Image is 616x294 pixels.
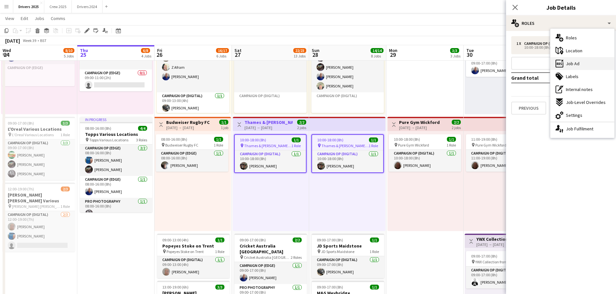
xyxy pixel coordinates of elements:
span: 3/3 [61,121,70,126]
span: Fri [157,47,162,53]
span: 24 [2,51,11,58]
span: 1/1 [292,137,301,142]
span: 3 Roles [136,137,147,142]
app-card-role: Campaign Op (Edge)1/108:00-16:00 (8h)[PERSON_NAME] [80,176,152,198]
div: Job Fulfilment [550,122,614,135]
app-card-role: Campaign Op (Digital)5/509:00-17:00 (8h)[PERSON_NAME][PERSON_NAME][PERSON_NAME][PERSON_NAME][PERS... [311,33,384,92]
span: 1 Role [447,143,456,147]
app-card-role: Campaign Op (Edge)2/208:00-16:00 (8h)[PERSON_NAME][PERSON_NAME] [80,145,152,176]
app-card-role: Campaign Op (Digital)1/111:00-19:00 (8h)[PERSON_NAME] [466,150,538,172]
div: 09:00-13:00 (4h)1/1Popeyes Stoke on Trent Popeyes Stoke on Trent1 RoleCampaign Op (Digital)1/109:... [157,234,230,278]
div: 5 Jobs [64,54,74,58]
div: 3 Jobs [450,54,460,58]
span: 1 Role [214,143,223,147]
span: 1 Role [215,249,224,254]
div: 1 x [516,41,524,46]
h3: Thames & [PERSON_NAME] [GEOGRAPHIC_DATA] [244,119,293,125]
span: Sat [234,47,242,53]
app-job-card: 10:00-18:00 (8h)1/1 Pure Gym Wickford1 RoleCampaign Op (Digital)1/110:00-18:00 (8h)[PERSON_NAME] [389,134,461,172]
button: Drivers 2024 [72,0,103,13]
span: 2/2 [452,120,461,125]
div: Campaign Op (Digital) [524,41,567,46]
span: 09:00-17:00 (8h) [471,254,497,259]
div: [DATE] → [DATE] [476,242,524,247]
span: 09:00-17:00 (8h) [8,121,34,126]
h3: Topps Various Locations [80,131,152,137]
span: 1 Role [291,143,301,148]
app-card-role-placeholder: Campaign Op (Digital) [234,92,307,114]
app-card-role-placeholder: Campaign Op (Digital) [311,92,384,114]
div: 11:00-19:00 (8h)1/1 Pure Gym Wickford1 RoleCampaign Op (Digital)1/111:00-19:00 (8h)[PERSON_NAME] [466,134,538,172]
span: 1/1 [369,137,378,142]
span: 25 [79,51,88,58]
app-card-role: Campaign Op (Digital)2/312:00-19:00 (7h)[PERSON_NAME][PERSON_NAME] [3,211,75,252]
span: 1 Role [370,249,379,254]
span: 1/1 [214,137,223,142]
span: Popeyes Stoke on Trent [167,249,204,254]
app-card-role: Campaign Op (Edge)0/109:00-11:00 (2h) [80,69,152,91]
app-card-role: Campaign Op (Digital)1/110:00-18:00 (8h)[PERSON_NAME] [389,150,461,172]
div: [DATE] [5,37,20,44]
span: Thames & [PERSON_NAME] [GEOGRAPHIC_DATA] [321,143,369,148]
a: Comms [48,14,68,23]
div: [DATE] → [DATE] [244,125,293,130]
span: 10:00-18:00 (8h) [317,137,343,142]
span: Cricket Australia [GEOGRAPHIC_DATA] [244,255,291,260]
span: 3/3 [215,285,224,289]
app-job-card: 08:00-16:00 (8h)1/1 Budweiser Rugby FC1 RoleCampaign Op (Edge)1/108:00-16:00 (8h)[PERSON_NAME] [156,134,228,172]
span: Jobs [35,15,44,21]
span: Sun [312,47,319,53]
span: 09:00-17:00 (8h) [317,238,343,242]
div: In progress [80,117,152,122]
span: 2/3 [61,187,70,191]
div: 12:00-19:00 (7h)2/3[PERSON_NAME] [PERSON_NAME] Various [PERSON_NAME] [PERSON_NAME]1 RoleCampaign ... [3,183,75,252]
h3: JD Sports Maidstone [312,243,384,249]
app-job-card: 09:00-17:00 (8h)3/3L'Oreal Various Locations L'Oreal Various Locations1 RoleCampaign Op (Digital)... [3,117,75,180]
app-job-card: 10:00-18:00 (8h)1/1 Thames & [PERSON_NAME] [GEOGRAPHIC_DATA]1 RoleCampaign Op (Digital)1/110:00-1... [234,134,307,173]
span: 1/1 [219,120,228,125]
span: 10:00-18:00 (8h) [240,137,266,142]
span: JD Sports Maidstone [321,249,354,254]
span: Thames & [PERSON_NAME] [GEOGRAPHIC_DATA] [244,143,291,148]
span: 2/2 [293,238,302,242]
span: 16/17 [216,48,229,53]
span: 3/3 [450,48,459,53]
span: 08:00-16:00 (8h) [85,126,111,131]
div: 4 Jobs [141,54,151,58]
app-job-card: 09:00-17:00 (8h)1/1 YWX Collection from Church [PERSON_NAME]1 RoleCampaign Op (Digital)1/109:00-1... [466,251,538,289]
app-job-card: 09:00-17:00 (8h)7/7 B & Q Various Locations3 RolesCampaign Op (Digital)5/509:00-17:00 (8h)[PERSON... [311,17,384,113]
div: 6 Jobs [216,54,229,58]
span: 1/1 [370,238,379,242]
h3: Cricket Australia [GEOGRAPHIC_DATA] [234,243,307,255]
app-card-role: Campaign Op (Edge)1/108:00-16:00 (8h)[PERSON_NAME] [156,150,228,172]
span: 1 Role [369,143,378,148]
span: 27 [233,51,242,58]
app-job-card: 09:00-17:00 (8h)4/4 B & Q Various Locations2 RolesCampaign Op (Digital)1/109:00-12:00 (3h)[PERSON... [234,17,307,113]
button: Crew 2025 [44,0,72,13]
h3: L'Oreal Various Locations [3,126,75,132]
span: 09:00-13:00 (4h) [162,238,189,242]
app-card-role-placeholder: Campaign Op (Edge) [2,64,75,86]
span: Location [566,48,582,54]
span: 11:00-19:00 (8h) [471,137,497,142]
app-job-card: 09:00-17:00 (8h)1/1JD Sports Maidstone JD Sports Maidstone1 RoleCampaign Op (Digital)1/109:00-17:... [312,234,384,278]
app-card-role: Campaign Op (Edge)1/109:00-17:00 (8h)[PERSON_NAME] [466,55,538,77]
app-job-card: 09:00-17:00 (8h)8/8 B & Q Various Locations4 RolesCampaign Op (Digital)4/409:00-17:00 (8h)[PERSON... [157,17,229,113]
span: 12:00-19:00 (7h) [8,187,34,191]
span: Comms [51,15,65,21]
div: BST [40,38,47,43]
span: 2 Roles [291,255,302,260]
app-job-card: In progress08:00-16:00 (8h)4/4Topps Various Locations Topps Various Locations3 RolesCampaign Op (... [80,117,152,212]
h3: Popeyes Stoke on Trent [157,243,230,249]
span: 2/2 [297,120,306,125]
h3: [PERSON_NAME] [PERSON_NAME] Various [3,192,75,204]
app-card-role: Campaign Op (Digital)1/110:00-18:00 (8h)[PERSON_NAME] [312,150,383,172]
span: Job Ad [566,61,579,66]
span: Week 39 [21,38,38,43]
span: 26 [156,51,162,58]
